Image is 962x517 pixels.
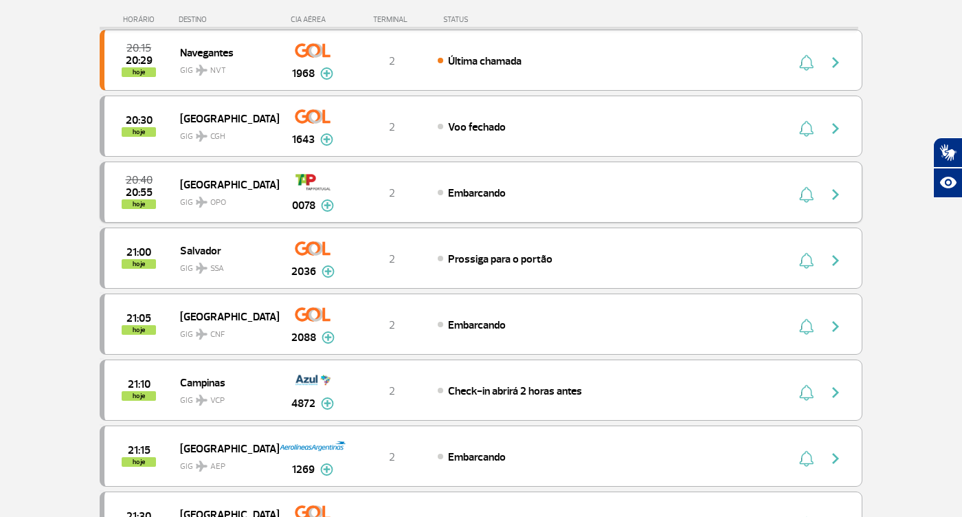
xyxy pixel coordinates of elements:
div: Plugin de acessibilidade da Hand Talk. [933,137,962,198]
img: mais-info-painel-voo.svg [320,463,333,476]
span: Embarcando [448,318,506,332]
span: 2025-09-26 21:00:00 [126,247,151,257]
span: 2 [389,120,395,134]
img: mais-info-painel-voo.svg [320,133,333,146]
span: Embarcando [448,186,506,200]
span: 2 [389,54,395,68]
span: [GEOGRAPHIC_DATA] [180,109,268,127]
span: GIG [180,57,268,77]
span: GIG [180,387,268,407]
span: hoje [122,127,156,137]
button: Abrir tradutor de língua de sinais. [933,137,962,168]
span: 2 [389,450,395,464]
span: 2 [389,186,395,200]
span: CNF [210,329,225,341]
span: GIG [180,321,268,341]
img: sino-painel-voo.svg [799,450,814,467]
span: Última chamada [448,54,522,68]
span: Prossiga para o portão [448,252,552,266]
img: seta-direita-painel-voo.svg [827,450,844,467]
span: 0078 [292,197,315,214]
img: seta-direita-painel-voo.svg [827,384,844,401]
span: hoje [122,67,156,77]
img: destiny_airplane.svg [196,131,208,142]
span: NVT [210,65,226,77]
span: hoje [122,391,156,401]
img: seta-direita-painel-voo.svg [827,318,844,335]
span: 2025-09-26 20:55:00 [126,188,153,197]
span: 4872 [291,395,315,412]
img: mais-info-painel-voo.svg [322,331,335,344]
span: Campinas [180,373,268,391]
span: 2088 [291,329,316,346]
span: hoje [122,457,156,467]
img: mais-info-painel-voo.svg [321,397,334,410]
div: TERMINAL [347,15,436,24]
img: destiny_airplane.svg [196,65,208,76]
img: seta-direita-painel-voo.svg [827,54,844,71]
span: AEP [210,461,225,473]
img: sino-painel-voo.svg [799,252,814,269]
span: 2 [389,318,395,332]
img: sino-painel-voo.svg [799,120,814,137]
span: VCP [210,395,225,407]
img: sino-painel-voo.svg [799,384,814,401]
span: 2025-09-26 21:10:00 [128,379,150,389]
button: Abrir recursos assistivos. [933,168,962,198]
span: SSA [210,263,224,275]
span: 2036 [291,263,316,280]
div: HORÁRIO [104,15,179,24]
span: 1269 [292,461,315,478]
img: sino-painel-voo.svg [799,186,814,203]
span: GIG [180,255,268,275]
span: hoje [122,259,156,269]
span: GIG [180,123,268,143]
img: mais-info-painel-voo.svg [320,67,333,80]
img: destiny_airplane.svg [196,197,208,208]
span: hoje [122,199,156,209]
img: destiny_airplane.svg [196,329,208,340]
span: 2025-09-26 20:30:00 [126,115,153,125]
span: Check-in abrirá 2 horas antes [448,384,582,398]
span: Embarcando [448,450,506,464]
span: 2025-09-26 20:29:00 [126,56,153,65]
img: destiny_airplane.svg [196,395,208,406]
span: 2 [389,252,395,266]
div: DESTINO [179,15,279,24]
img: seta-direita-painel-voo.svg [827,186,844,203]
span: 2025-09-26 20:15:00 [126,43,151,53]
img: mais-info-painel-voo.svg [321,199,334,212]
span: CGH [210,131,225,143]
span: hoje [122,325,156,335]
img: mais-info-painel-voo.svg [322,265,335,278]
span: GIG [180,453,268,473]
span: 2025-09-26 20:40:00 [126,175,153,185]
div: STATUS [436,15,548,24]
span: [GEOGRAPHIC_DATA] [180,439,268,457]
img: seta-direita-painel-voo.svg [827,120,844,137]
span: 1968 [292,65,315,82]
img: sino-painel-voo.svg [799,318,814,335]
img: seta-direita-painel-voo.svg [827,252,844,269]
img: destiny_airplane.svg [196,461,208,472]
span: Salvador [180,241,268,259]
div: CIA AÉREA [278,15,347,24]
span: GIG [180,189,268,209]
span: 2025-09-26 21:05:00 [126,313,151,323]
span: OPO [210,197,226,209]
span: 2 [389,384,395,398]
span: 2025-09-26 21:15:00 [128,445,150,455]
span: [GEOGRAPHIC_DATA] [180,307,268,325]
img: destiny_airplane.svg [196,263,208,274]
span: 1643 [292,131,315,148]
span: [GEOGRAPHIC_DATA] [180,175,268,193]
span: Navegantes [180,43,268,61]
span: Voo fechado [448,120,506,134]
img: sino-painel-voo.svg [799,54,814,71]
